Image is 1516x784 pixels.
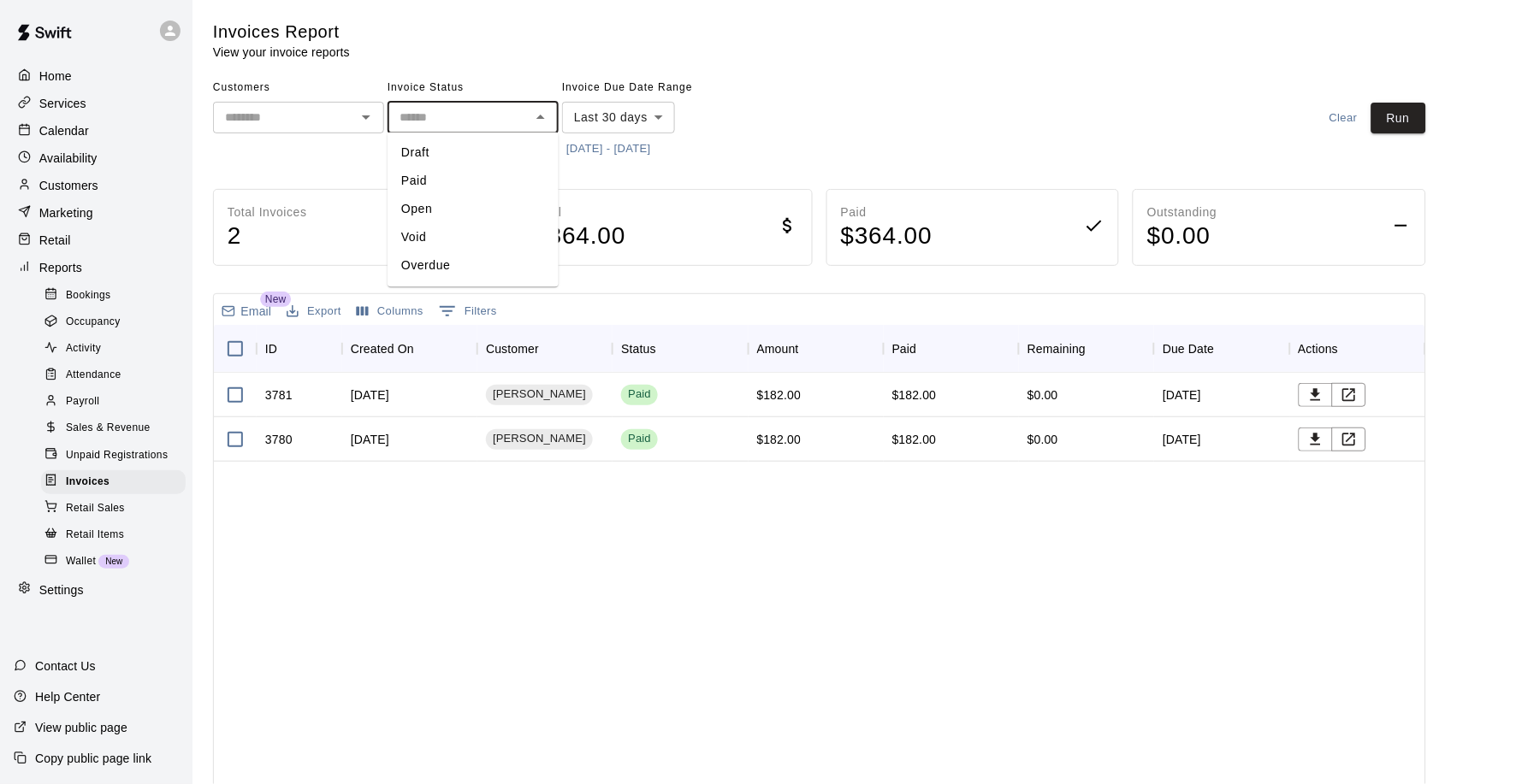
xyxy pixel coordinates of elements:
a: Occupancy [41,309,192,335]
a: Unpaid Registrations [41,442,192,469]
div: Retail Sales [41,497,186,521]
div: Bookings [41,284,186,308]
div: [PERSON_NAME] [486,429,593,450]
span: [PERSON_NAME] [486,431,593,447]
span: Invoice Status [388,74,559,102]
button: Sort [799,337,823,361]
button: Download PDF [1299,383,1333,407]
span: New [260,292,291,307]
p: Copy public page link [35,750,151,767]
button: Export [282,298,346,325]
h4: $ 0.00 [1147,221,1217,251]
p: Total [534,203,625,221]
p: Home [39,68,72,85]
div: Amount [749,325,884,373]
button: Close [529,105,553,129]
a: Retail [14,227,179,253]
a: Payroll [41,389,192,416]
div: Paid [628,386,651,403]
button: Open [354,105,378,129]
p: Calendar [39,122,89,139]
button: Sort [1086,337,1110,361]
span: Sales & Revenue [66,420,151,437]
button: Sort [656,337,680,361]
p: Outstanding [1147,203,1217,221]
div: Last 30 days [562,102,675,133]
div: $182.00 [757,431,802,448]
div: Paid [884,325,1019,373]
li: Open [388,196,559,224]
div: Created On [342,325,477,373]
p: Services [39,95,86,112]
div: Paid [628,431,651,447]
p: Customers [39,177,98,194]
button: Sort [414,337,438,361]
div: [DATE] [342,373,477,417]
div: Due Date [1163,325,1214,373]
div: WalletNew [41,550,186,574]
button: Email [217,299,275,323]
div: Sales & Revenue [41,416,186,440]
h5: Invoices Report [213,21,350,44]
a: Invoices [41,469,192,495]
button: Select columns [352,298,428,325]
p: Reports [39,259,82,276]
span: Activity [66,340,101,357]
div: 3780 [265,431,293,448]
span: Unpaid Registrations [66,447,168,464]
span: Wallet [66,553,96,570]
div: Attendance [41,363,186,387]
button: Sort [1339,337,1363,361]
div: Occupancy [41,310,186,334]
div: [DATE] [342,417,477,462]
button: [DATE] - [DATE] [562,136,655,162]
p: Contact Us [35,657,96,675]
a: Retail Items [41,522,192,548]
p: Retail [39,232,71,249]
button: Show filters [435,298,501,325]
div: Status [621,325,656,373]
a: WalletNew [41,548,192,575]
a: Settings [14,577,179,603]
div: Remaining [1019,325,1154,373]
p: Help Center [35,688,100,705]
li: Paid [388,168,559,196]
li: Draft [388,139,559,168]
span: Retail Sales [66,500,125,517]
a: Retail Sales [41,495,192,522]
div: Paid [892,325,917,373]
div: 3781 [265,386,293,404]
div: [DATE] [1154,373,1289,417]
div: $182.00 [757,386,802,404]
div: Due Date [1154,325,1289,373]
div: $0.00 [1027,386,1058,404]
div: Customer [486,325,539,373]
div: Amount [757,325,799,373]
p: View public page [35,719,127,736]
a: Reports [14,255,179,280]
a: Calendar [14,118,179,144]
a: Marketing [14,200,179,226]
button: Download PDF [1299,427,1333,451]
button: View Invoice [1332,383,1366,407]
a: Customers [14,173,179,198]
div: Created On [351,325,414,373]
p: Paid [841,203,933,221]
div: Invoices [41,470,186,494]
button: Clear [1317,103,1371,134]
p: Email [241,303,272,320]
div: Status [613,325,748,373]
div: ID [265,325,277,373]
a: Attendance [41,363,192,389]
a: Bookings [41,282,192,309]
a: Home [14,63,179,89]
div: Services [14,91,179,116]
div: Customer [477,325,613,373]
div: ID [257,325,342,373]
li: Overdue [388,252,559,280]
p: Availability [39,150,98,167]
a: Activity [41,336,192,363]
